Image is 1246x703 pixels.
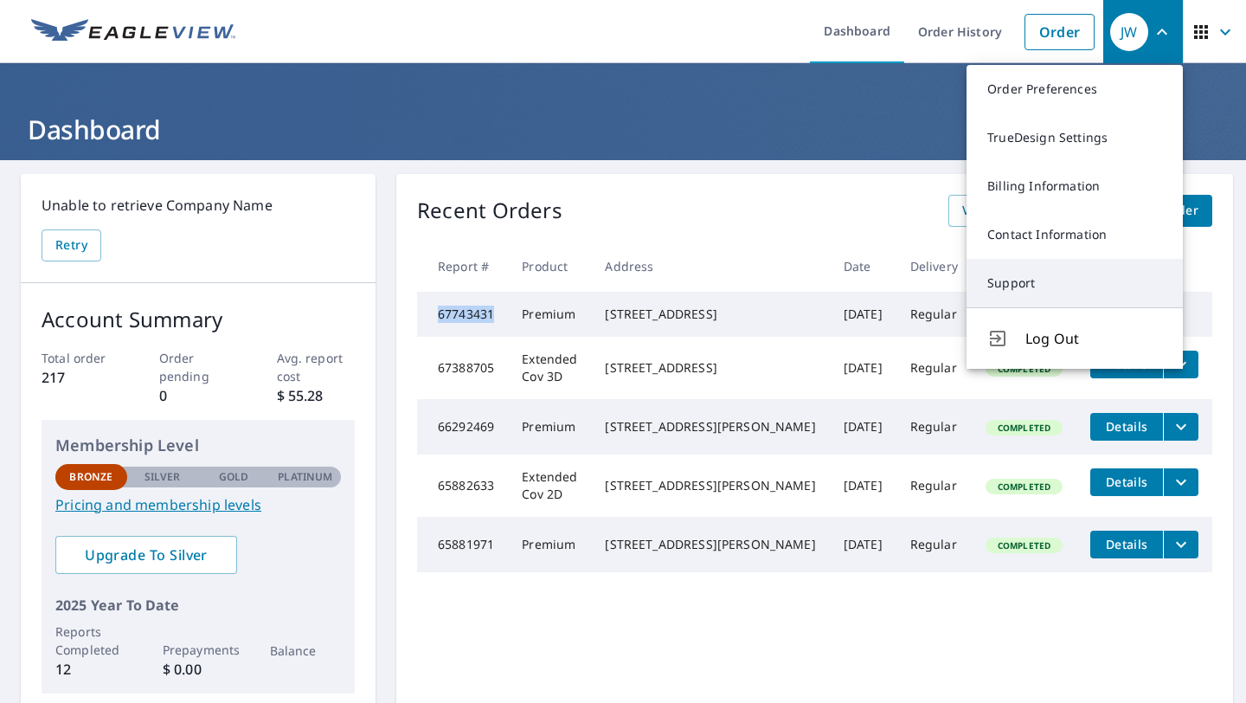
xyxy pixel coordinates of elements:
[967,210,1183,259] a: Contact Information
[1101,474,1153,490] span: Details
[830,292,896,337] td: [DATE]
[967,307,1183,369] button: Log Out
[1163,531,1198,558] button: filesDropdownBtn-65881971
[42,195,355,216] p: Unable to retrieve Company Name
[987,539,1061,551] span: Completed
[508,337,591,399] td: Extended Cov 3D
[508,455,591,517] td: Extended Cov 2D
[830,517,896,572] td: [DATE]
[21,112,1225,147] h1: Dashboard
[508,517,591,572] td: Premium
[962,200,1057,222] span: View All Orders
[896,292,972,337] td: Regular
[591,241,829,292] th: Address
[55,659,127,680] p: 12
[42,304,355,335] p: Account Summary
[967,162,1183,210] a: Billing Information
[31,19,235,45] img: EV Logo
[987,422,1061,434] span: Completed
[967,65,1183,113] a: Order Preferences
[55,434,341,457] p: Membership Level
[830,455,896,517] td: [DATE]
[42,349,120,367] p: Total order
[605,418,815,435] div: [STREET_ADDRESS][PERSON_NAME]
[830,399,896,455] td: [DATE]
[1163,468,1198,496] button: filesDropdownBtn-65882633
[896,455,972,517] td: Regular
[69,469,112,485] p: Bronze
[896,337,972,399] td: Regular
[896,517,972,572] td: Regular
[417,455,508,517] td: 65882633
[605,536,815,553] div: [STREET_ADDRESS][PERSON_NAME]
[417,399,508,455] td: 66292469
[896,241,972,292] th: Delivery
[145,469,181,485] p: Silver
[159,385,238,406] p: 0
[508,399,591,455] td: Premium
[1101,418,1153,435] span: Details
[55,536,237,574] a: Upgrade To Silver
[277,349,356,385] p: Avg. report cost
[1090,468,1163,496] button: detailsBtn-65882633
[1110,13,1148,51] div: JW
[508,292,591,337] td: Premium
[417,241,508,292] th: Report #
[417,337,508,399] td: 67388705
[163,641,234,659] p: Prepayments
[278,469,332,485] p: Platinum
[1025,328,1162,349] span: Log Out
[219,469,248,485] p: Gold
[1024,14,1095,50] a: Order
[55,494,341,515] a: Pricing and membership levels
[163,659,234,680] p: $ 0.00
[42,229,101,261] button: Retry
[605,359,815,377] div: [STREET_ADDRESS]
[417,195,562,227] p: Recent Orders
[417,292,508,337] td: 67743431
[1090,531,1163,558] button: detailsBtn-65881971
[508,241,591,292] th: Product
[55,595,341,616] p: 2025 Year To Date
[830,241,896,292] th: Date
[1090,413,1163,441] button: detailsBtn-66292469
[605,477,815,494] div: [STREET_ADDRESS][PERSON_NAME]
[69,545,223,564] span: Upgrade To Silver
[948,195,1071,227] a: View All Orders
[967,113,1183,162] a: TrueDesign Settings
[605,306,815,323] div: [STREET_ADDRESS]
[417,517,508,572] td: 65881971
[55,622,127,659] p: Reports Completed
[277,385,356,406] p: $ 55.28
[830,337,896,399] td: [DATE]
[967,259,1183,307] a: Support
[1101,536,1153,552] span: Details
[896,399,972,455] td: Regular
[42,367,120,388] p: 217
[987,480,1061,493] span: Completed
[270,642,342,660] p: Balance
[1163,413,1198,441] button: filesDropdownBtn-66292469
[159,349,238,385] p: Order pending
[55,235,87,256] span: Retry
